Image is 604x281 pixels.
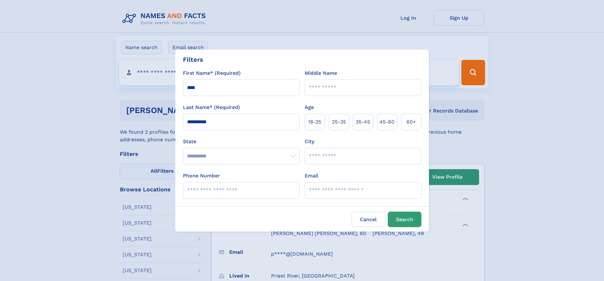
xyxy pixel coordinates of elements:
[305,104,314,111] label: Age
[352,212,385,227] label: Cancel
[356,118,370,126] span: 35‑45
[380,118,394,126] span: 45‑60
[305,172,318,180] label: Email
[183,138,300,145] label: State
[183,172,220,180] label: Phone Number
[305,138,314,145] label: City
[183,104,240,111] label: Last Name* (Required)
[388,212,421,227] button: Search
[305,69,337,77] label: Middle Name
[183,69,241,77] label: First Name* (Required)
[332,118,346,126] span: 25‑35
[183,55,203,64] div: Filters
[406,118,416,126] span: 60+
[308,118,321,126] span: 18‑25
